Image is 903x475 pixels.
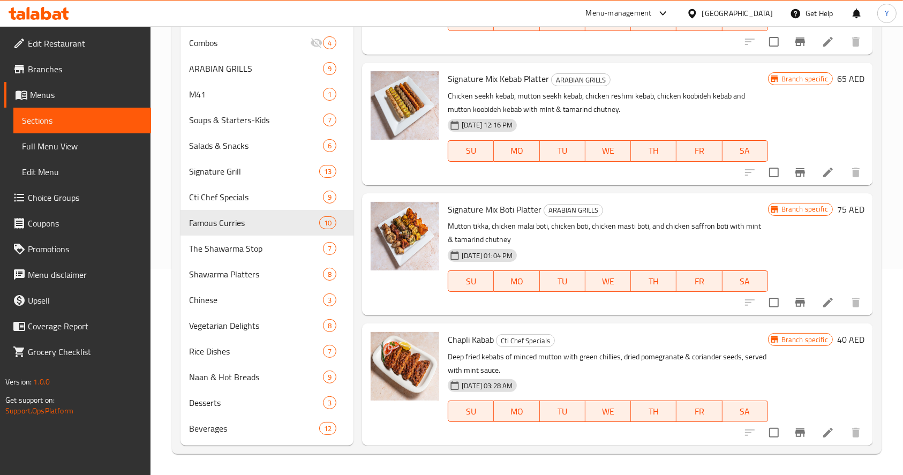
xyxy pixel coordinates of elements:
[787,29,813,55] button: Branch-specific-item
[453,143,490,159] span: SU
[448,140,494,162] button: SU
[540,140,585,162] button: TU
[189,371,323,383] span: Naan & Hot Breads
[319,422,336,435] div: items
[28,243,142,255] span: Promotions
[4,262,151,288] a: Menu disclaimer
[763,31,785,53] span: Select to update
[787,420,813,446] button: Branch-specific-item
[681,404,718,419] span: FR
[448,220,767,246] p: Mutton tikka, chicken malai boti, chicken boti, chicken masti boti, and chicken saffron boti with...
[676,270,722,292] button: FR
[822,426,834,439] a: Edit menu item
[5,393,55,407] span: Get support on:
[189,396,323,409] div: Desserts
[843,290,869,315] button: delete
[180,184,353,210] div: Cti Chef Specials9
[552,74,610,86] span: ARABIAN GRILLS
[180,236,353,261] div: The Shawarma Stop7
[189,242,323,255] div: The Shawarma Stop
[189,165,319,178] span: Signature Grill
[727,404,764,419] span: SA
[822,166,834,179] a: Edit menu item
[371,71,439,140] img: Signature Mix Kebab Platter
[28,294,142,307] span: Upsell
[323,242,336,255] div: items
[4,339,151,365] a: Grocery Checklist
[189,268,323,281] span: Shawarma Platters
[320,424,336,434] span: 12
[189,191,323,203] span: Cti Chef Specials
[189,114,323,126] span: Soups & Starters-Kids
[323,89,336,100] span: 1
[457,381,517,391] span: [DATE] 03:28 AM
[22,140,142,153] span: Full Menu View
[494,270,539,292] button: MO
[320,218,336,228] span: 10
[498,404,535,419] span: MO
[843,420,869,446] button: delete
[590,13,627,28] span: WE
[885,7,889,19] span: Y
[631,140,676,162] button: TH
[777,204,832,214] span: Branch specific
[448,331,494,348] span: Chapli Kabab
[180,338,353,364] div: Rice Dishes7
[787,290,813,315] button: Branch-specific-item
[544,204,603,217] div: ARABIAN GRILLS
[448,201,541,217] span: Signature Mix Boti Platter
[371,332,439,401] img: Chapli Kabab
[4,313,151,339] a: Coverage Report
[723,270,768,292] button: SA
[590,143,627,159] span: WE
[22,165,142,178] span: Edit Menu
[544,13,581,28] span: TU
[323,62,336,75] div: items
[763,291,785,314] span: Select to update
[457,251,517,261] span: [DATE] 01:04 PM
[498,143,535,159] span: MO
[631,270,676,292] button: TH
[28,63,142,76] span: Branches
[180,210,353,236] div: Famous Curries10
[837,71,864,86] h6: 65 AED
[189,88,323,101] span: M41
[5,404,73,418] a: Support.OpsPlatform
[544,404,581,419] span: TU
[189,36,310,49] div: Combos
[319,216,336,229] div: items
[681,13,718,28] span: FR
[30,88,142,101] span: Menus
[544,204,603,216] span: ARABIAN GRILLS
[323,319,336,332] div: items
[323,114,336,126] div: items
[323,345,336,358] div: items
[323,371,336,383] div: items
[498,13,535,28] span: MO
[4,31,151,56] a: Edit Restaurant
[28,345,142,358] span: Grocery Checklist
[4,236,151,262] a: Promotions
[494,401,539,422] button: MO
[310,36,323,49] svg: Inactive section
[453,274,490,289] span: SU
[13,133,151,159] a: Full Menu View
[180,364,353,390] div: Naan & Hot Breads9
[180,133,353,159] div: Salads & Snacks6
[448,71,549,87] span: Signature Mix Kebab Platter
[837,202,864,217] h6: 75 AED
[323,372,336,382] span: 9
[590,404,627,419] span: WE
[681,274,718,289] span: FR
[540,270,585,292] button: TU
[323,88,336,101] div: items
[448,401,494,422] button: SU
[189,293,323,306] span: Chinese
[676,140,722,162] button: FR
[727,143,764,159] span: SA
[189,345,323,358] div: Rice Dishes
[189,319,323,332] div: Vegetarian Delights
[448,350,767,377] p: Deep fried kebabs of minced mutton with green chillies, dried pomegranate & coriander seeds, serv...
[371,202,439,270] img: Signature Mix Boti Platter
